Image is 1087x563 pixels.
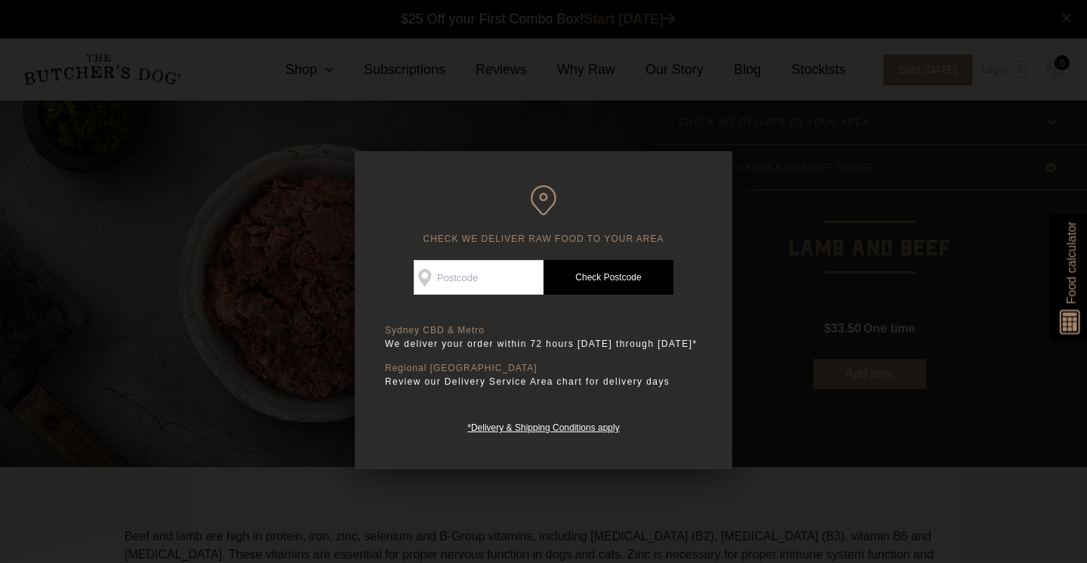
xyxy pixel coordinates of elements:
span: Food calculator [1062,221,1080,304]
input: Postcode [414,260,543,295]
a: Check Postcode [543,260,673,295]
p: Review our Delivery Service Area chart for delivery days [385,374,702,389]
p: We deliver your order within 72 hours [DATE] through [DATE]* [385,336,702,351]
p: Sydney CBD & Metro [385,325,702,336]
h6: CHECK WE DELIVER RAW FOOD TO YOUR AREA [385,185,702,245]
a: *Delivery & Shipping Conditions apply [467,419,619,433]
p: Regional [GEOGRAPHIC_DATA] [385,363,702,374]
